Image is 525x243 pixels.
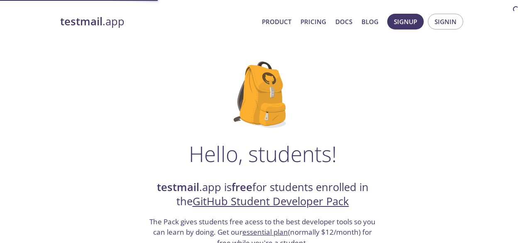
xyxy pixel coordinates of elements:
[300,16,326,27] a: Pricing
[60,15,255,29] a: testmail.app
[157,180,199,194] strong: testmail
[232,180,252,194] strong: free
[193,194,349,209] a: GitHub Student Developer Pack
[361,16,378,27] a: Blog
[60,14,103,29] strong: testmail
[387,14,424,29] button: Signup
[189,141,337,166] h1: Hello, students!
[234,61,291,128] img: github-student-backpack.png
[428,14,463,29] button: Signin
[435,16,457,27] span: Signin
[335,16,352,27] a: Docs
[262,16,291,27] a: Product
[242,227,288,237] a: essential plan
[149,180,377,209] h2: .app is for students enrolled in the
[394,16,417,27] span: Signup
